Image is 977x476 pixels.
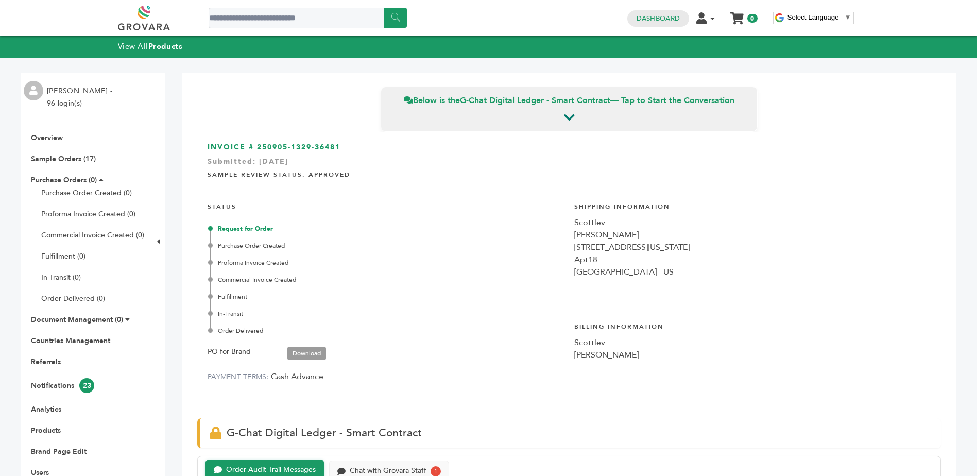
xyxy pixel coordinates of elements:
h3: INVOICE # 250905-1329-36481 [208,142,931,152]
a: Download [287,347,326,360]
div: [STREET_ADDRESS][US_STATE] [574,241,931,253]
a: Dashboard [637,14,680,23]
h4: Billing Information [574,315,931,336]
div: Proforma Invoice Created [210,258,564,267]
div: Purchase Order Created [210,241,564,250]
li: [PERSON_NAME] - 96 login(s) [47,85,115,110]
span: 23 [79,378,94,393]
div: Chat with Grovara Staff [350,467,426,475]
a: Fulfillment (0) [41,251,85,261]
h4: Sample Review Status: Approved [208,163,931,184]
img: profile.png [24,81,43,100]
span: Below is the — Tap to Start the Conversation [404,95,734,106]
a: Purchase Orders (0) [31,175,97,185]
div: Scottlev [574,336,931,349]
span: 0 [747,14,757,23]
a: In-Transit (0) [41,273,81,282]
div: Fulfillment [210,292,564,301]
div: Order Delivered [210,326,564,335]
a: Overview [31,133,63,143]
div: Scottlev [574,216,931,229]
div: [PERSON_NAME] [574,349,931,361]
span: ▼ [845,13,851,21]
div: Request for Order [210,224,564,233]
div: In-Transit [210,309,564,318]
div: Order Audit Trail Messages [226,466,316,474]
a: Sample Orders (17) [31,154,96,164]
span: ​ [842,13,842,21]
a: Proforma Invoice Created (0) [41,209,135,219]
strong: G-Chat Digital Ledger - Smart Contract [460,95,610,106]
a: View AllProducts [118,41,183,52]
a: Referrals [31,357,61,367]
a: Select Language​ [787,13,851,21]
a: Order Delivered (0) [41,294,105,303]
div: Submitted: [DATE] [208,157,931,172]
a: Notifications23 [31,381,94,390]
h4: Shipping Information [574,195,931,216]
label: PO for Brand [208,346,251,358]
a: Countries Management [31,336,110,346]
div: [PERSON_NAME] [574,229,931,241]
span: Cash Advance [271,371,323,382]
span: G-Chat Digital Ledger - Smart Contract [227,426,422,440]
h4: STATUS [208,195,564,216]
strong: Products [148,41,182,52]
div: Apt18 [574,253,931,266]
a: Analytics [31,404,61,414]
a: Commercial Invoice Created (0) [41,230,144,240]
a: Document Management (0) [31,315,123,325]
a: My Cart [731,9,743,20]
span: Select Language [787,13,839,21]
input: Search a product or brand... [209,8,407,28]
label: PAYMENT TERMS: [208,372,269,382]
div: [GEOGRAPHIC_DATA] - US [574,266,931,278]
a: Purchase Order Created (0) [41,188,132,198]
a: Brand Page Edit [31,447,87,456]
div: Commercial Invoice Created [210,275,564,284]
a: Products [31,426,61,435]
